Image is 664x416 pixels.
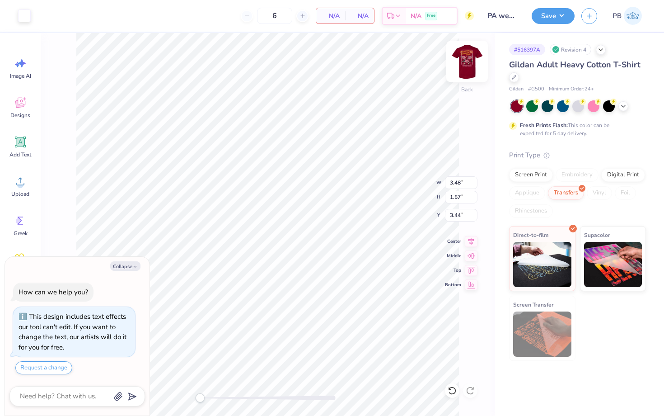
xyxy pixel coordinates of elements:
div: Embroidery [556,168,599,182]
img: Screen Transfer [513,312,571,357]
button: Save [532,8,575,24]
span: Designs [10,112,30,119]
div: # 516397A [509,44,545,55]
span: N/A [322,11,340,21]
span: Free [427,13,435,19]
img: Paridhi Bajaj [624,7,642,25]
div: This design includes text effects our tool can't edit. If you want to change the text, our artist... [19,312,126,352]
input: Untitled Design [481,7,525,25]
span: Center [445,238,461,245]
div: Vinyl [587,186,612,200]
span: N/A [411,11,421,21]
span: Add Text [9,151,31,158]
input: – – [257,8,292,24]
span: Upload [11,190,29,198]
span: N/A [351,11,369,21]
span: # G500 [528,85,544,93]
span: Middle [445,252,461,260]
div: Back [461,85,473,94]
div: Applique [509,186,545,200]
div: Accessibility label [196,393,205,402]
div: Rhinestones [509,204,553,218]
span: Gildan Adult Heavy Cotton T-Shirt [509,59,641,70]
span: Image AI [10,72,31,80]
span: Greek [14,230,28,237]
strong: Fresh Prints Flash: [520,122,568,129]
img: Back [449,43,485,80]
div: Revision 4 [550,44,591,55]
span: Bottom [445,281,461,288]
img: Supacolor [584,242,642,287]
span: Screen Transfer [513,300,554,309]
div: How can we help you? [19,288,88,297]
div: Print Type [509,150,646,161]
a: PB [608,7,646,25]
span: PB [613,11,622,21]
span: Supacolor [584,230,610,240]
div: Transfers [548,186,584,200]
span: Minimum Order: 24 + [549,85,594,93]
span: Gildan [509,85,524,93]
div: Digital Print [601,168,645,182]
button: Request a change [15,361,72,374]
button: Collapse [110,261,140,271]
span: Top [445,267,461,274]
div: Foil [615,186,636,200]
div: Screen Print [509,168,553,182]
div: This color can be expedited for 5 day delivery. [520,121,631,137]
img: Direct-to-film [513,242,571,287]
span: Direct-to-film [513,230,549,240]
